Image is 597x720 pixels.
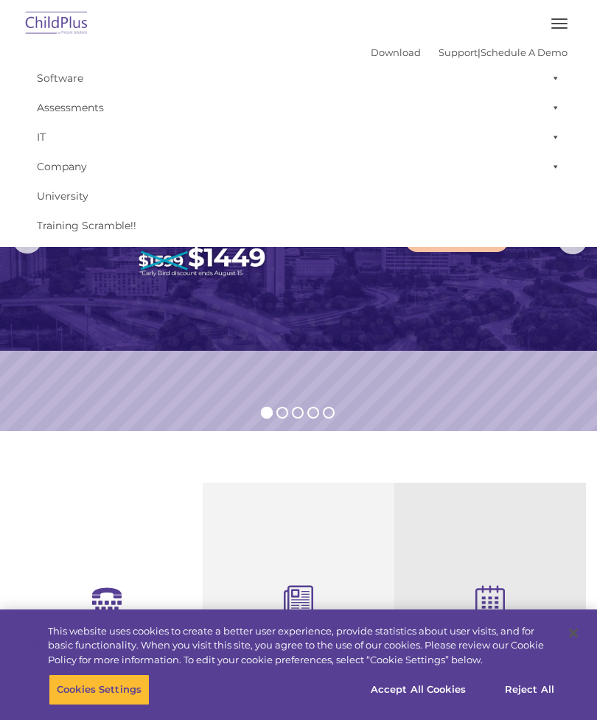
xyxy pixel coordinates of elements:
button: Reject All [483,674,576,705]
a: Company [29,152,568,181]
button: Cookies Settings [49,674,150,705]
a: Software [29,63,568,93]
a: Download [371,46,421,58]
a: University [29,181,568,211]
font: | [371,46,568,58]
button: Close [557,617,590,649]
a: Training Scramble!! [29,211,568,240]
img: ChildPlus by Procare Solutions [22,7,91,41]
div: This website uses cookies to create a better user experience, provide statistics about user visit... [48,624,556,668]
a: Support [439,46,478,58]
button: Accept All Cookies [363,674,474,705]
a: IT [29,122,568,152]
a: Assessments [29,93,568,122]
a: Schedule A Demo [481,46,568,58]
